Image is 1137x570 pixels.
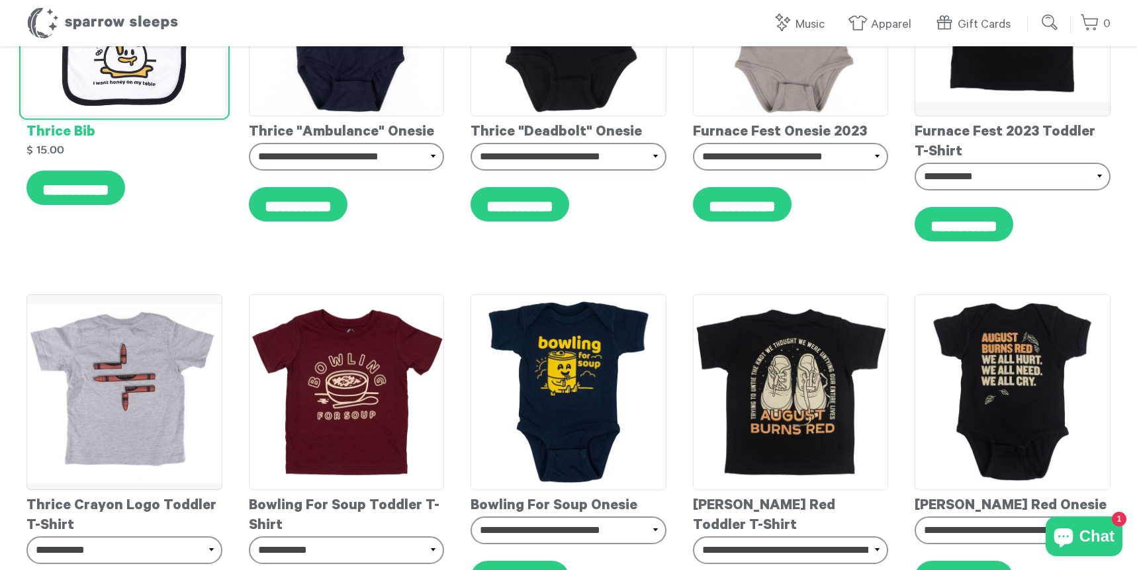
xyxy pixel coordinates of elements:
[471,490,666,516] div: Bowling For Soup Onesie
[249,116,445,143] div: Thrice "Ambulance" Onesie
[915,116,1111,163] div: Furnace Fest 2023 Toddler T-Shirt
[693,116,889,143] div: Furnace Fest Onesie 2023
[693,294,889,490] img: AugustBurnsRed-ToddlerT-shirt-Back_grande.png
[471,116,666,143] div: Thrice "Deadbolt" Onesie
[915,294,1111,490] img: AugustBurnsRed-Onesie_grande.png
[693,490,889,536] div: [PERSON_NAME] Red Toddler T-Shirt
[26,490,222,536] div: Thrice Crayon Logo Toddler T-Shirt
[26,7,179,40] h1: Sparrow Sleeps
[1037,9,1064,36] input: Submit
[26,294,222,490] img: Thrice-ToddlerTeeBack_grande.png
[1042,516,1126,559] inbox-online-store-chat: Shopify online store chat
[772,11,831,39] a: Music
[26,144,64,155] strong: $ 15.00
[26,116,222,143] div: Thrice Bib
[1080,10,1111,38] a: 0
[249,490,445,536] div: Bowling For Soup Toddler T-Shirt
[915,490,1111,516] div: [PERSON_NAME] Red Onesie
[471,294,666,490] img: BowlingForSoup-Onesie_grande.jpg
[934,11,1017,39] a: Gift Cards
[249,294,445,490] img: BowlingForSoup-ToddlerT-shirt_grande.png
[848,11,918,39] a: Apparel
